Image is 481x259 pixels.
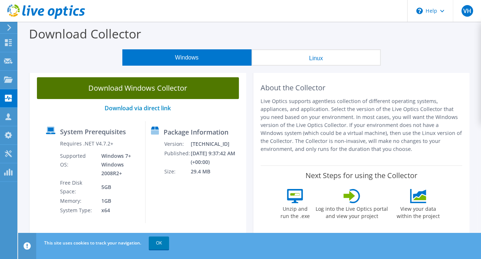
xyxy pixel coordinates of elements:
[60,151,96,178] td: Supported OS:
[60,128,126,135] label: System Prerequisites
[96,151,140,178] td: Windows 7+ Windows 2008R2+
[105,104,171,112] a: Download via direct link
[96,178,140,196] td: 5GB
[278,203,312,220] label: Unzip and run the .exe
[96,206,140,215] td: x64
[164,167,190,176] td: Size:
[29,25,141,42] label: Download Collector
[164,149,190,167] td: Published:
[149,237,169,250] a: OK
[96,196,140,206] td: 1GB
[190,149,243,167] td: [DATE] 9:37:42 AM (+00:00)
[416,8,423,14] svg: \n
[44,240,141,246] span: This site uses cookies to track your navigation.
[190,139,243,149] td: [TECHNICAL_ID]
[261,97,463,153] p: Live Optics supports agentless collection of different operating systems, appliances, and applica...
[60,206,96,215] td: System Type:
[60,140,113,147] label: Requires .NET V4.7.2+
[164,128,228,136] label: Package Information
[37,77,239,99] a: Download Windows Collector
[305,171,417,180] label: Next Steps for using the Collector
[315,203,388,220] label: Log into the Live Optics portal and view your project
[60,178,96,196] td: Free Disk Space:
[261,83,463,92] h2: About the Collector
[392,203,444,220] label: View your data within the project
[461,5,473,17] span: VH
[164,139,190,149] td: Version:
[122,49,252,66] button: Windows
[60,196,96,206] td: Memory:
[252,49,381,66] button: Linux
[190,167,243,176] td: 29.4 MB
